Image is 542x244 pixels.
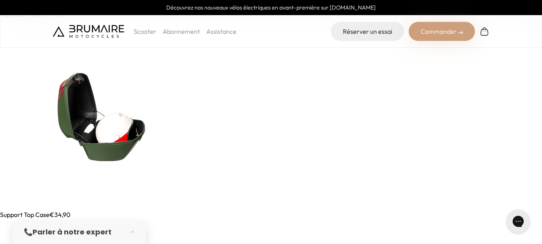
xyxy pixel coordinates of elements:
a: Assistance [206,27,236,35]
a: Réserver un essai [331,22,404,41]
img: right-arrow-2.png [458,30,463,35]
iframe: Gorgias live chat messenger [502,207,534,236]
a: Abonnement [163,27,200,35]
div: Commander [409,22,475,41]
p: Scooter [134,27,156,36]
img: Brumaire Motocycles [53,25,124,38]
img: Panier [480,27,489,36]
